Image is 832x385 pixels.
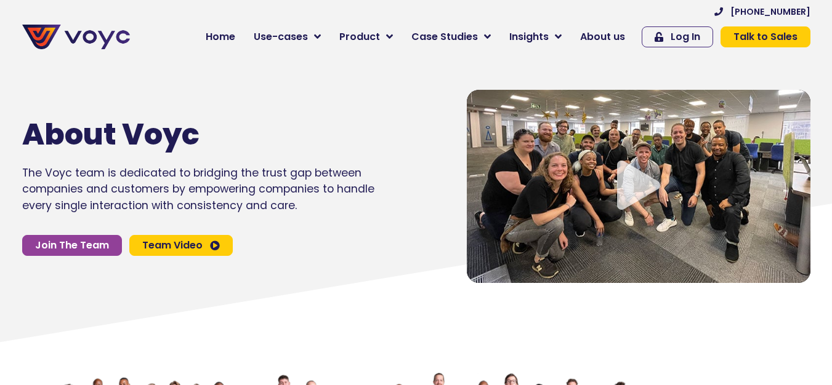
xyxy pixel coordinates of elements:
[500,25,571,49] a: Insights
[129,235,233,256] a: Team Video
[206,30,235,44] span: Home
[571,25,634,49] a: About us
[671,32,700,42] span: Log In
[22,25,130,49] img: voyc-full-logo
[733,32,798,42] span: Talk to Sales
[614,161,663,212] div: Video play button
[411,30,478,44] span: Case Studies
[509,30,549,44] span: Insights
[22,165,374,213] p: The Voyc team is dedicated to bridging the trust gap between companies and customers by empowerin...
[196,25,244,49] a: Home
[730,7,810,16] span: [PHONE_NUMBER]
[580,30,625,44] span: About us
[254,30,308,44] span: Use-cases
[642,26,713,47] a: Log In
[402,25,500,49] a: Case Studies
[35,240,109,250] span: Join The Team
[330,25,402,49] a: Product
[339,30,380,44] span: Product
[714,7,810,16] a: [PHONE_NUMBER]
[244,25,330,49] a: Use-cases
[721,26,810,47] a: Talk to Sales
[22,235,122,256] a: Join The Team
[142,240,203,250] span: Team Video
[22,117,337,153] h1: About Voyc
